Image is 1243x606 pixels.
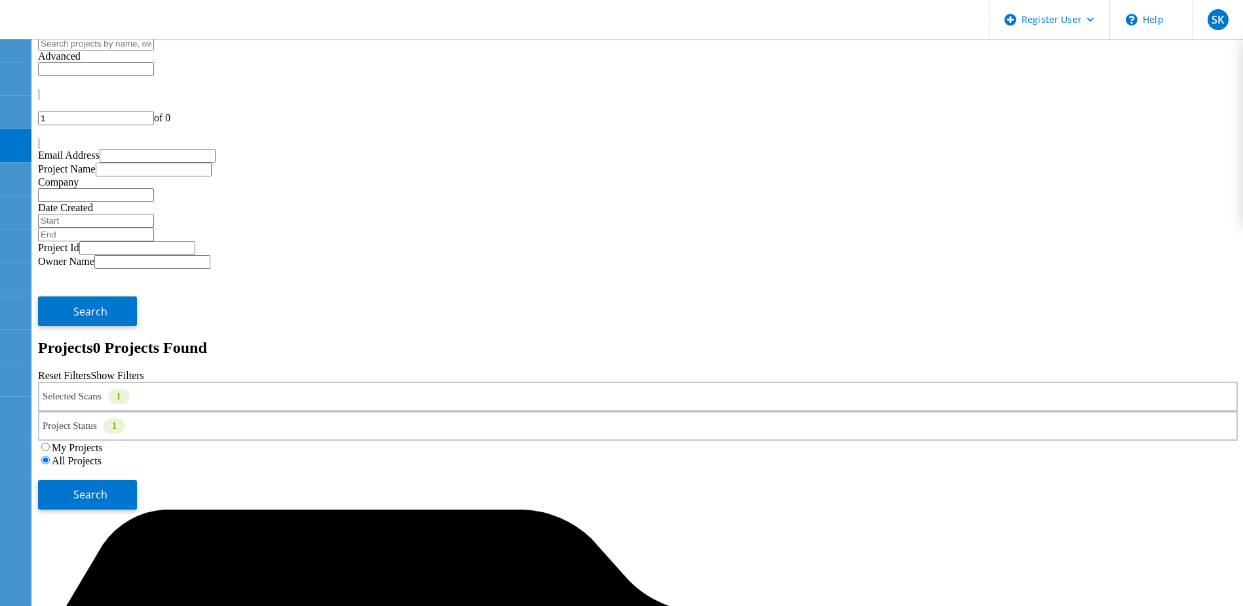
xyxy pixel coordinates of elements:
input: Start [38,214,154,228]
span: of 0 [154,112,170,123]
span: Search [73,487,107,502]
label: Date Created [38,202,93,213]
input: End [38,228,154,241]
div: 1 [104,418,125,434]
div: Project Status [38,411,1238,441]
a: Show Filters [90,370,143,381]
span: SK [1212,14,1224,25]
button: Search [38,480,137,510]
div: | [38,88,1238,100]
label: My Projects [52,442,103,453]
div: 1 [108,389,130,404]
span: Search [73,304,107,319]
button: Search [38,296,137,326]
div: | [38,137,1238,149]
input: Search projects by name, owner, ID, company, etc [38,37,154,51]
label: Project Name [38,163,96,174]
label: All Projects [52,455,102,466]
a: Reset Filters [38,370,90,381]
div: Selected Scans [38,382,1238,411]
span: Advanced [38,51,81,62]
label: Owner Name [38,256,94,267]
a: Live Optics Dashboard [13,26,154,37]
span: 0 Projects Found [93,339,207,356]
label: Project Id [38,242,79,253]
svg: \n [1126,14,1138,26]
label: Company [38,176,79,188]
label: Email Address [38,150,100,161]
b: Projects [38,339,93,356]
